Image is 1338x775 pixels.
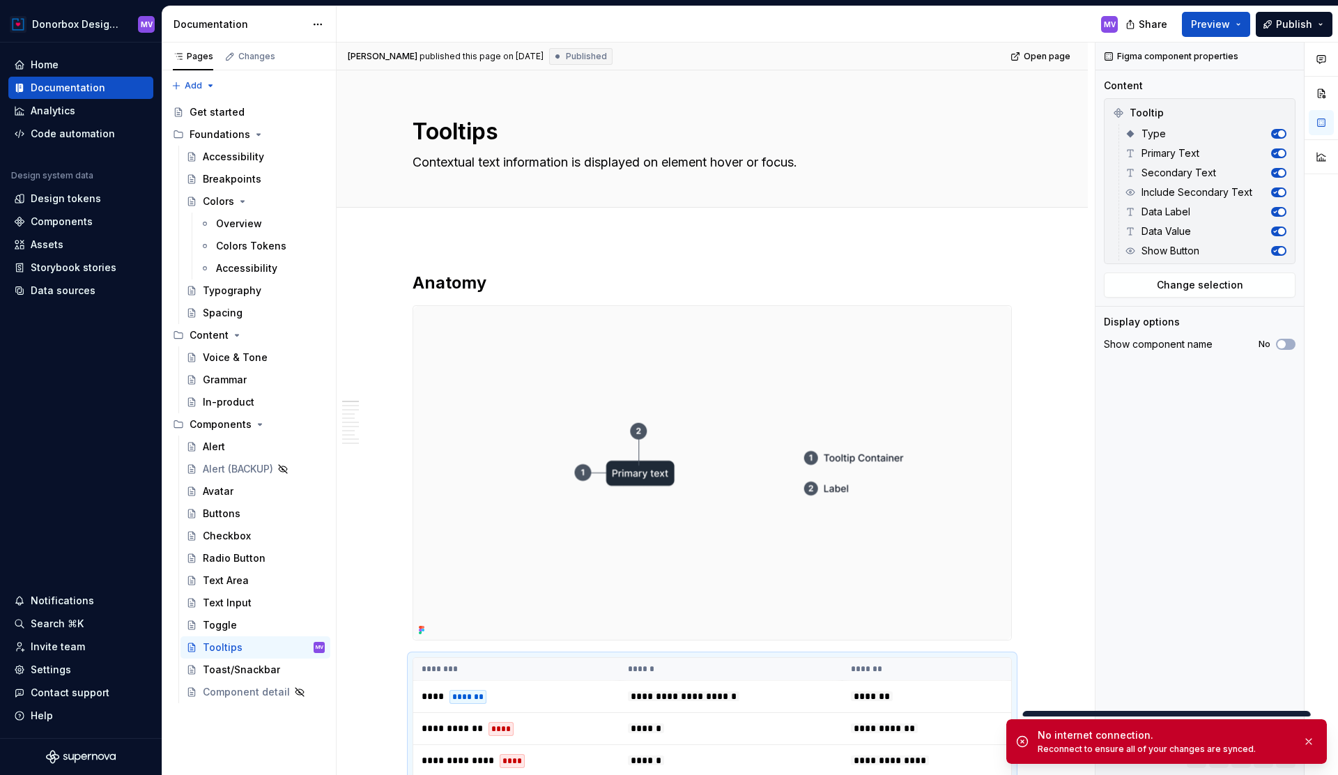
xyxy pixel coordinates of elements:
div: Foundations [167,123,330,146]
a: Text Area [180,569,330,592]
span: Share [1139,17,1167,31]
span: Data Value [1141,224,1191,238]
div: Toast/Snackbar [203,663,280,677]
a: Data sources [8,279,153,302]
a: Overview [194,213,330,235]
div: Data sources [31,284,95,298]
a: Toast/Snackbar [180,659,330,681]
span: Change selection [1157,278,1243,292]
div: Content [1104,79,1143,93]
div: Documentation [31,81,105,95]
div: Components [190,417,252,431]
div: MV [141,19,153,30]
div: Components [167,413,330,436]
div: Changes [238,51,275,62]
div: Component detail [203,685,290,699]
div: Reconnect to ensure all of your changes are synced. [1038,744,1291,755]
div: Page tree [167,101,330,703]
label: No [1259,339,1270,350]
div: Content [190,328,229,342]
a: Grammar [180,369,330,391]
span: Show Button [1141,244,1199,258]
div: Get started [190,105,245,119]
a: Breakpoints [180,168,330,190]
a: Checkbox [180,525,330,547]
div: No internet connection. [1038,728,1291,742]
span: Open page [1024,51,1070,62]
a: Alert (BACKUP) [180,458,330,480]
div: Spacing [203,306,243,320]
a: Home [8,54,153,76]
span: Preview [1191,17,1230,31]
div: Storybook stories [31,261,116,275]
a: Colors Tokens [194,235,330,257]
a: Code automation [8,123,153,145]
a: Design tokens [8,187,153,210]
div: Home [31,58,59,72]
div: Contact support [31,686,109,700]
div: Typography [203,284,261,298]
div: Invite team [31,640,85,654]
span: Tooltip [1130,106,1164,120]
div: Design system data [11,170,93,181]
div: Assets [31,238,63,252]
a: Analytics [8,100,153,122]
a: Typography [180,279,330,302]
div: Accessibility [203,150,264,164]
div: Colors [203,194,234,208]
div: Tooltip [1107,102,1292,124]
a: Assets [8,233,153,256]
span: Secondary Text [1141,166,1216,180]
strong: Anatomy [413,273,486,293]
a: Voice & Tone [180,346,330,369]
div: Grammar [203,373,247,387]
span: Type [1141,127,1166,141]
div: Code automation [31,127,115,141]
div: Settings [31,663,71,677]
div: Overview [216,217,262,231]
div: Alert [203,440,225,454]
button: Search ⌘K [8,613,153,635]
div: Radio Button [203,551,266,565]
img: 5ebbb95b-99ac-4001-8876-d1bf85503bd8.png [413,306,1011,640]
span: Primary Text [1141,146,1199,160]
div: Content [167,324,330,346]
div: Colors Tokens [216,239,286,253]
a: Radio Button [180,547,330,569]
a: Avatar [180,480,330,502]
div: Text Area [203,574,249,588]
span: Add [185,80,202,91]
a: Storybook stories [8,256,153,279]
textarea: Tooltips [410,115,1009,148]
div: Pages [173,51,213,62]
button: Notifications [8,590,153,612]
a: Accessibility [194,257,330,279]
a: Spacing [180,302,330,324]
span: Include Secondary Text [1141,185,1252,199]
div: Design tokens [31,192,101,206]
a: Colors [180,190,330,213]
a: Toggle [180,614,330,636]
button: Contact support [8,682,153,704]
a: Accessibility [180,146,330,168]
a: Documentation [8,77,153,99]
div: Breakpoints [203,172,261,186]
a: Component detail [180,681,330,703]
div: Toggle [203,618,237,632]
div: Voice & Tone [203,351,268,365]
a: Open page [1006,47,1077,66]
button: Help [8,705,153,727]
div: In-product [203,395,254,409]
a: Invite team [8,636,153,658]
button: Share [1118,12,1176,37]
div: Documentation [174,17,305,31]
div: Display options [1104,315,1180,329]
a: In-product [180,391,330,413]
div: Checkbox [203,529,251,543]
span: Publish [1276,17,1312,31]
div: published this page on [DATE] [420,51,544,62]
textarea: Contextual text information is displayed on element hover or focus. [410,151,1009,174]
svg: Supernova Logo [46,750,116,764]
button: Preview [1182,12,1250,37]
div: Avatar [203,484,233,498]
